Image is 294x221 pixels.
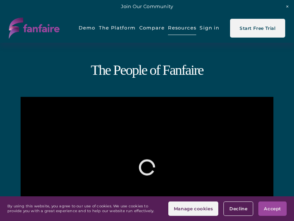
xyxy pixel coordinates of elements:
[99,20,136,35] span: The Platform
[7,204,161,213] p: By using this website, you agree to our use of cookies. We use cookies to provide you with a grea...
[168,20,196,36] a: folder dropdown
[223,201,253,216] button: Decline
[229,206,247,211] span: Decline
[9,62,285,77] h1: The People of Fanfaire
[174,206,213,211] span: Manage cookies
[200,20,219,36] a: Sign in
[79,20,96,36] a: Demo
[168,20,196,35] span: Resources
[230,19,285,38] a: Start Free Trial
[258,201,287,216] button: Accept
[99,20,136,36] a: folder dropdown
[168,201,218,216] button: Manage cookies
[9,18,60,39] img: fanfaire
[264,206,281,211] span: Accept
[139,20,165,36] a: Compare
